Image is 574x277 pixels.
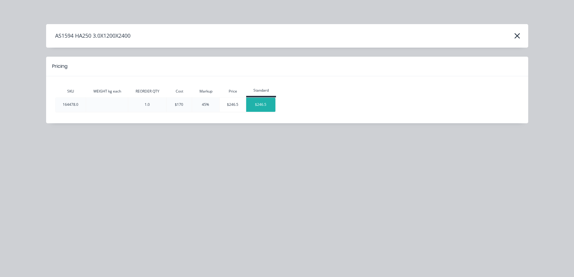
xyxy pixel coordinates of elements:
div: Pricing [52,63,67,70]
div: 45% [192,102,219,107]
div: WEIGHT kg each [86,89,128,94]
div: Standard [246,88,276,93]
div: $246.5 [220,102,246,107]
div: 1.0 [128,102,166,107]
div: 164478.0 [55,102,86,107]
div: Markup [192,89,220,94]
div: SKU [55,89,86,94]
div: Price [220,89,246,94]
div: Cost [167,89,192,94]
div: REORDER QTY [128,89,167,94]
div: $246.5 [246,102,275,107]
div: $170 [167,102,192,107]
h4: AS1594 HA250 3.0X1200X2400 [46,30,130,42]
